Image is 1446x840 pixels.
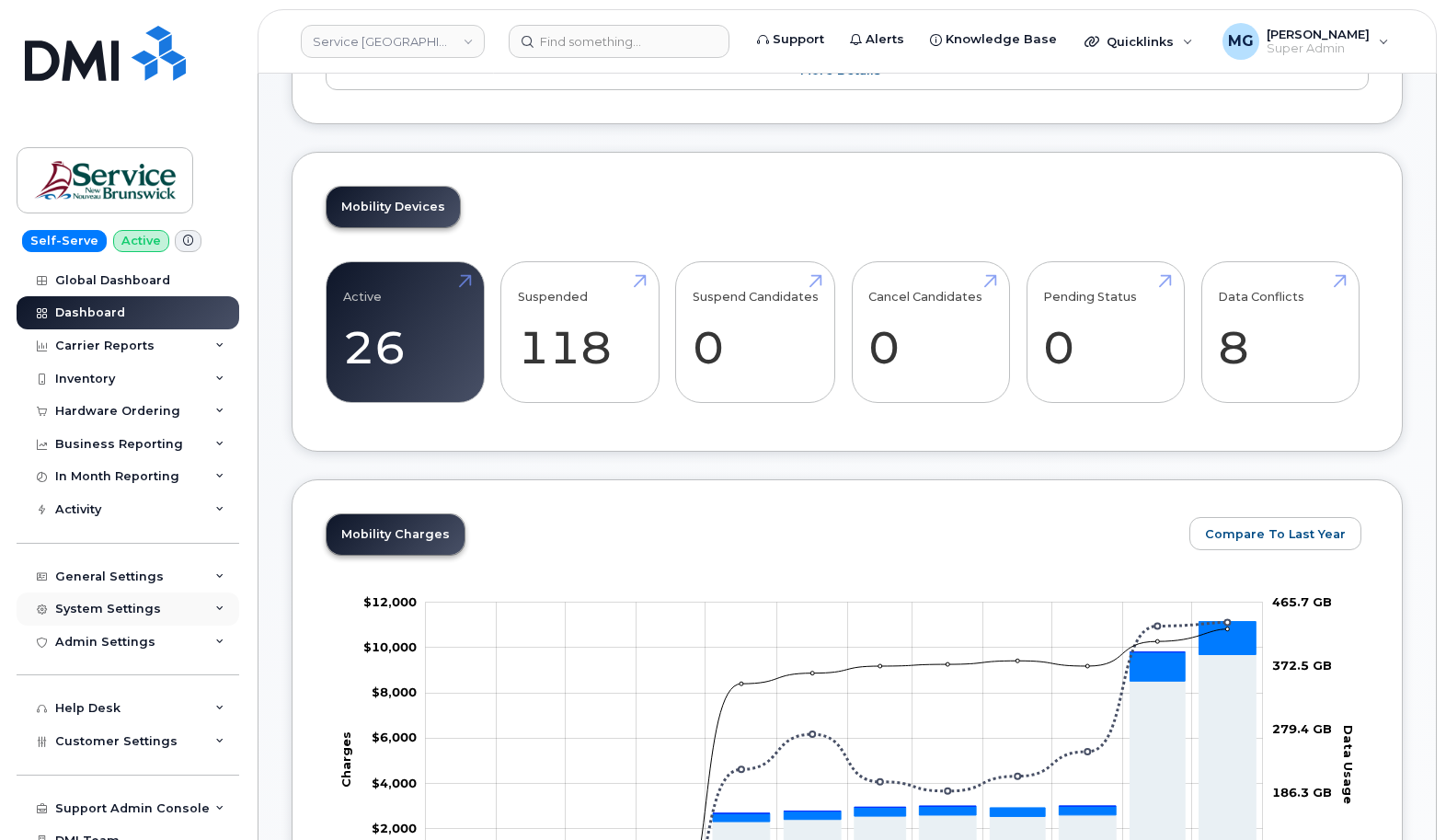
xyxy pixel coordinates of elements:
[1272,784,1332,799] tspan: 186.3 GB
[1210,23,1402,60] div: Monique Garlington
[1218,271,1342,393] a: Data Conflicts 8
[1272,720,1332,735] tspan: 279.4 GB
[1272,593,1332,608] tspan: 465.7 GB
[946,30,1057,49] span: Knowledge Base
[1228,30,1254,52] span: MG
[693,271,819,393] a: Suspend Candidates 0
[372,730,417,744] g: $0
[837,21,917,58] a: Alerts
[1043,271,1167,393] a: Pending Status 0
[866,30,904,49] span: Alerts
[363,593,417,608] tspan: $12,000
[301,25,485,58] a: Service New Brunswick (SNB)
[327,514,465,555] a: Mobility Charges
[372,685,417,699] tspan: $8,000
[372,821,417,835] g: $0
[1341,725,1356,804] tspan: Data Usage
[509,25,729,58] input: Find something...
[744,21,837,58] a: Support
[1272,657,1332,672] tspan: 372.5 GB
[917,21,1070,58] a: Knowledge Base
[363,639,417,654] g: $0
[372,775,417,789] g: $0
[773,30,824,49] span: Support
[1267,41,1370,56] span: Super Admin
[372,821,417,835] tspan: $2,000
[1189,517,1361,550] button: Compare To Last Year
[1205,525,1346,543] span: Compare To Last Year
[518,271,642,393] a: Suspended 118
[1107,34,1174,49] span: Quicklinks
[1072,23,1206,60] div: Quicklinks
[363,593,417,608] g: $0
[1267,27,1370,41] span: [PERSON_NAME]
[372,685,417,699] g: $0
[363,639,417,654] tspan: $10,000
[372,730,417,744] tspan: $6,000
[343,271,467,393] a: Active 26
[327,187,460,227] a: Mobility Devices
[868,271,993,393] a: Cancel Candidates 0
[339,731,353,788] tspan: Charges
[372,775,417,789] tspan: $4,000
